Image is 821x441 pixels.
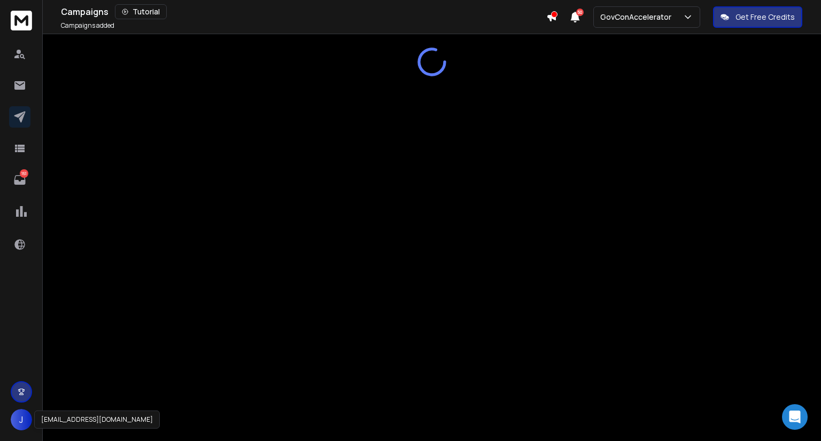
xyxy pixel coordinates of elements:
[782,404,808,430] div: Open Intercom Messenger
[115,4,167,19] button: Tutorial
[34,411,160,429] div: [EMAIL_ADDRESS][DOMAIN_NAME]
[735,12,795,22] p: Get Free Credits
[61,4,546,19] div: Campaigns
[61,21,114,30] p: Campaigns added
[9,169,30,191] a: 161
[713,6,802,28] button: Get Free Credits
[11,409,32,430] button: J
[600,12,676,22] p: GovConAccelerator
[576,9,584,16] span: 50
[20,169,28,178] p: 161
